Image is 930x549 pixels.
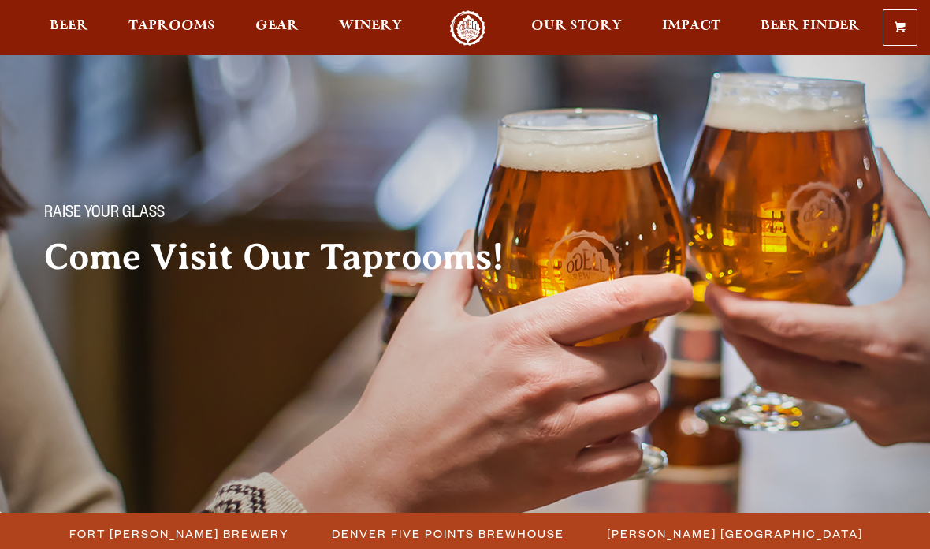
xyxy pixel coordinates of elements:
[597,522,871,545] a: [PERSON_NAME] [GEOGRAPHIC_DATA]
[44,237,536,277] h2: Come Visit Our Taprooms!
[245,10,309,46] a: Gear
[438,10,497,46] a: Odell Home
[521,10,632,46] a: Our Story
[607,522,863,545] span: [PERSON_NAME] [GEOGRAPHIC_DATA]
[761,20,860,32] span: Beer Finder
[750,10,870,46] a: Beer Finder
[329,10,412,46] a: Winery
[662,20,720,32] span: Impact
[118,10,225,46] a: Taprooms
[69,522,289,545] span: Fort [PERSON_NAME] Brewery
[652,10,731,46] a: Impact
[50,20,88,32] span: Beer
[255,20,299,32] span: Gear
[128,20,215,32] span: Taprooms
[339,20,402,32] span: Winery
[332,522,564,545] span: Denver Five Points Brewhouse
[531,20,622,32] span: Our Story
[39,10,99,46] a: Beer
[60,522,297,545] a: Fort [PERSON_NAME] Brewery
[322,522,572,545] a: Denver Five Points Brewhouse
[44,204,165,225] span: Raise your glass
